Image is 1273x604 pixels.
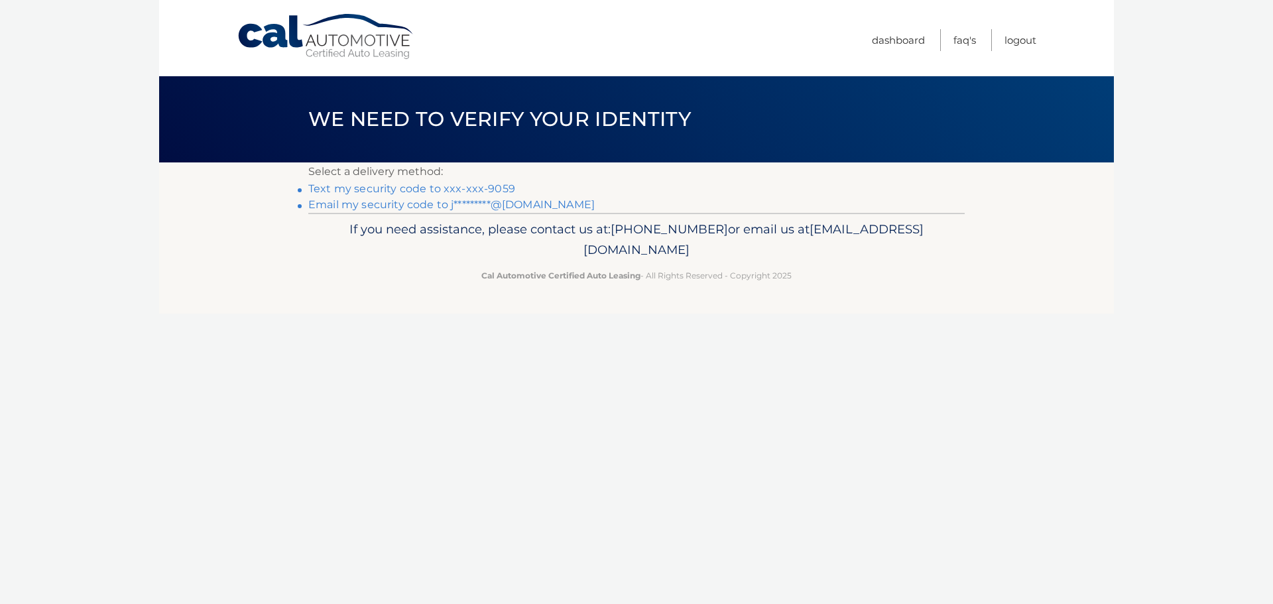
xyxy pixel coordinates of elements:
p: If you need assistance, please contact us at: or email us at [317,219,956,261]
a: Logout [1004,29,1036,51]
a: Dashboard [872,29,925,51]
a: Text my security code to xxx-xxx-9059 [308,182,515,195]
a: Cal Automotive [237,13,416,60]
span: [PHONE_NUMBER] [611,221,728,237]
a: FAQ's [953,29,976,51]
p: Select a delivery method: [308,162,965,181]
a: Email my security code to j*********@[DOMAIN_NAME] [308,198,595,211]
span: We need to verify your identity [308,107,691,131]
p: - All Rights Reserved - Copyright 2025 [317,269,956,282]
strong: Cal Automotive Certified Auto Leasing [481,271,640,280]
